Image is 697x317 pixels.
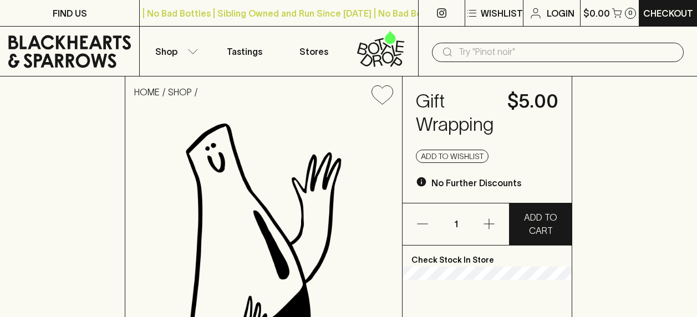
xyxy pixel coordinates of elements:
[547,7,574,20] p: Login
[155,45,177,58] p: Shop
[583,7,610,20] p: $0.00
[515,211,566,237] p: ADD TO CART
[442,203,469,245] p: 1
[227,45,262,58] p: Tastings
[416,150,489,163] button: Add to wishlist
[53,7,87,20] p: FIND US
[134,87,160,97] a: HOME
[140,27,209,76] button: Shop
[367,81,398,109] button: Add to wishlist
[416,90,494,136] h4: Gift Wrapping
[279,27,348,76] a: Stores
[403,246,572,267] p: Check Stock In Store
[481,7,523,20] p: Wishlist
[459,43,675,61] input: Try "Pinot noir"
[628,10,633,16] p: 0
[507,90,558,113] h4: $5.00
[299,45,328,58] p: Stores
[168,87,192,97] a: SHOP
[431,176,521,190] p: No Further Discounts
[210,27,279,76] a: Tastings
[643,7,693,20] p: Checkout
[510,203,572,245] button: ADD TO CART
